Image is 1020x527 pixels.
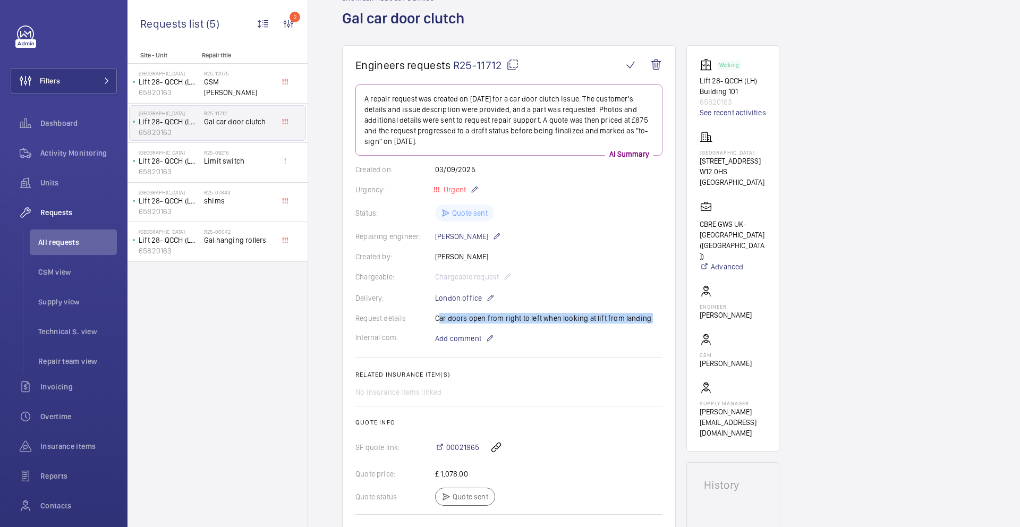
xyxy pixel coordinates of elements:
h2: R25-09216 [204,149,274,156]
span: R25-11712 [453,58,519,72]
span: Requests [40,207,117,218]
p: [PERSON_NAME][EMAIL_ADDRESS][DOMAIN_NAME] [700,406,766,438]
span: Invoicing [40,381,117,392]
p: Engineer [700,303,752,310]
h2: R25-12075 [204,70,274,76]
img: elevator.svg [700,58,717,71]
h2: Quote info [355,419,662,426]
p: [GEOGRAPHIC_DATA] [139,110,200,116]
h1: History [704,480,762,490]
span: CSM view [38,267,117,277]
p: [PERSON_NAME] [700,310,752,320]
span: shims [204,195,274,206]
p: 65820163 [139,127,200,138]
p: [GEOGRAPHIC_DATA] [139,228,200,235]
p: 65820163 [139,166,200,177]
span: Technical S. view [38,326,117,337]
p: Lift 28- QCCH (LH) Building 101 [139,156,200,166]
p: CSM [700,352,752,358]
p: [PERSON_NAME] [700,358,752,369]
p: London office [435,292,495,304]
p: 65820163 [139,245,200,256]
span: Filters [40,75,60,86]
p: Lift 28- QCCH (LH) Building 101 [700,75,766,97]
p: Lift 28- QCCH (LH) Building 101 [139,76,200,87]
p: [STREET_ADDRESS] [700,156,766,166]
h2: R25-00042 [204,228,274,235]
p: AI Summary [605,149,653,159]
p: CBRE GWS UK- [GEOGRAPHIC_DATA] ([GEOGRAPHIC_DATA]) [700,219,766,261]
span: Contacts [40,500,117,511]
span: Units [40,177,117,188]
span: Repair team view [38,356,117,367]
h2: R25-07843 [204,189,274,195]
span: Add comment [435,333,481,344]
p: Lift 28- QCCH (LH) Building 101 [139,235,200,245]
span: All requests [38,237,117,248]
a: 00021965 [435,442,479,453]
h2: R25-11712 [204,110,274,116]
p: [GEOGRAPHIC_DATA] [139,189,200,195]
span: Dashboard [40,118,117,129]
span: Gal car door clutch [204,116,274,127]
h1: Gal car door clutch [342,8,471,45]
p: W12 0HS [GEOGRAPHIC_DATA] [700,166,766,188]
span: Engineers requests [355,58,451,72]
span: Gal hanging rollers [204,235,274,245]
p: Site - Unit [127,52,198,59]
p: [GEOGRAPHIC_DATA] [139,70,200,76]
p: Repair title [202,52,272,59]
button: Filters [11,68,117,93]
p: 65820163 [139,206,200,217]
span: Supply view [38,296,117,307]
p: 65820163 [700,97,766,107]
h2: Related insurance item(s) [355,371,662,378]
p: Working [719,63,738,67]
a: Advanced [700,261,766,272]
span: Overtime [40,411,117,422]
span: Insurance items [40,441,117,452]
span: GSM [PERSON_NAME] [204,76,274,98]
span: Activity Monitoring [40,148,117,158]
p: [PERSON_NAME] [435,230,501,243]
span: Reports [40,471,117,481]
p: [GEOGRAPHIC_DATA] [700,149,766,156]
span: Urgent [441,185,466,194]
p: [GEOGRAPHIC_DATA] [139,149,200,156]
p: 65820163 [139,87,200,98]
span: 00021965 [446,442,479,453]
p: Lift 28- QCCH (LH) Building 101 [139,116,200,127]
span: Limit switch [204,156,274,166]
a: See recent activities [700,107,766,118]
p: Supply manager [700,400,766,406]
span: Requests list [140,17,206,30]
p: Lift 28- QCCH (LH) Building 101 [139,195,200,206]
p: A repair request was created on [DATE] for a car door clutch issue. The customer's details and is... [364,93,653,147]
